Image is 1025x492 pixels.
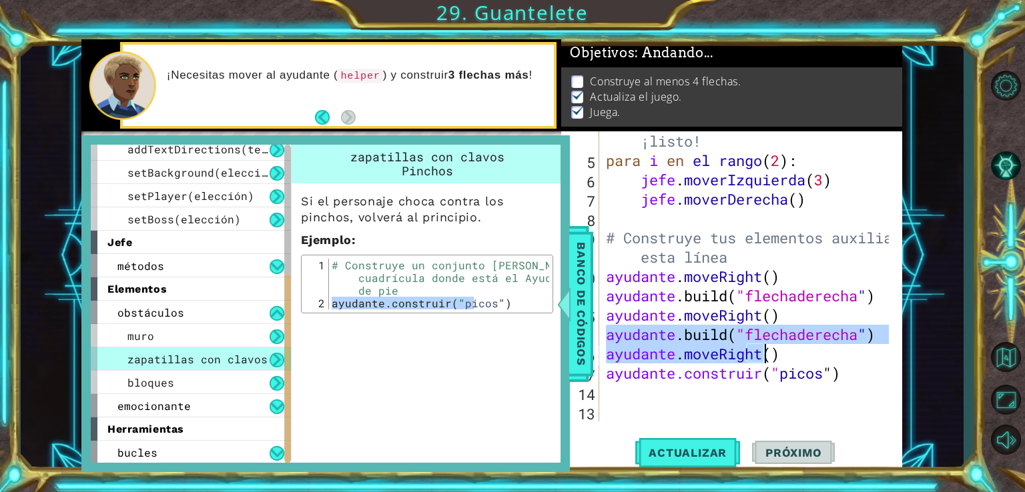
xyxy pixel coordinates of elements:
font: setPlayer(elección) [127,189,254,203]
font: addTextDirections(texto) [127,142,288,156]
font: 3 flechas más [448,69,529,81]
font: Objetivos [570,45,635,61]
font: setBoss(elección) [127,212,241,226]
span: Actualizar [635,446,740,459]
font: ¡Necesitas mover al ayudante ( [167,69,338,81]
font: Pinchos [402,163,453,179]
font: muro [127,329,154,343]
button: Atrás [315,110,341,125]
font: Ejemplo [301,233,352,247]
span: Próximo [752,447,835,461]
button: Maximizar navegador [986,381,1025,417]
font: obstáculos [117,305,184,319]
font: bucles [117,445,157,459]
button: Actualizar [635,435,740,469]
font: 5 [587,153,595,172]
font: ) y construir [383,69,448,81]
font: 13 [578,404,595,423]
font: zapatillas con clavos [127,352,268,366]
div: herramientas [91,417,291,441]
font: elementos [107,283,167,295]
code: helper [338,69,382,83]
button: Volver al mapa [986,337,1025,376]
font: 2 [318,296,325,310]
font: Si el personaje choca contra los pinchos, volverá al principio. [301,194,504,224]
div: zapatillas con clavosPinchos [292,145,563,183]
button: Opciones de nivel [986,68,1025,104]
font: Actualiza el juego. [590,89,681,104]
font: : Andando... [635,45,713,61]
button: Próximo [752,437,835,471]
font: : [352,233,356,247]
a: Volver al mapa [986,335,1025,379]
button: Sonido apagado [986,421,1025,457]
font: Banco de códigos [575,242,588,365]
font: Juega. [590,105,620,119]
font: emocionante [117,399,191,413]
div: elementos [91,277,291,301]
img: Check mark for checkbox [571,105,585,115]
font: zapatillas con clavos [350,149,504,165]
font: 1 [318,258,325,272]
font: jefe [107,236,132,249]
font: 7 [587,191,595,211]
font: ! [529,69,533,81]
div: jefe [91,231,291,254]
font: bloques [127,375,174,389]
font: setBackground(elección) [127,165,281,179]
font: 6 [587,172,595,191]
font: 14 [578,385,595,404]
font: herramientas [107,423,184,435]
font: 8 [587,211,595,230]
font: Construye al menos 4 flechas. [590,74,741,89]
button: Pista IA [986,148,1025,184]
font: métodos [117,259,164,273]
img: Check mark for checkbox [571,89,585,100]
button: Próximo [341,110,356,125]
